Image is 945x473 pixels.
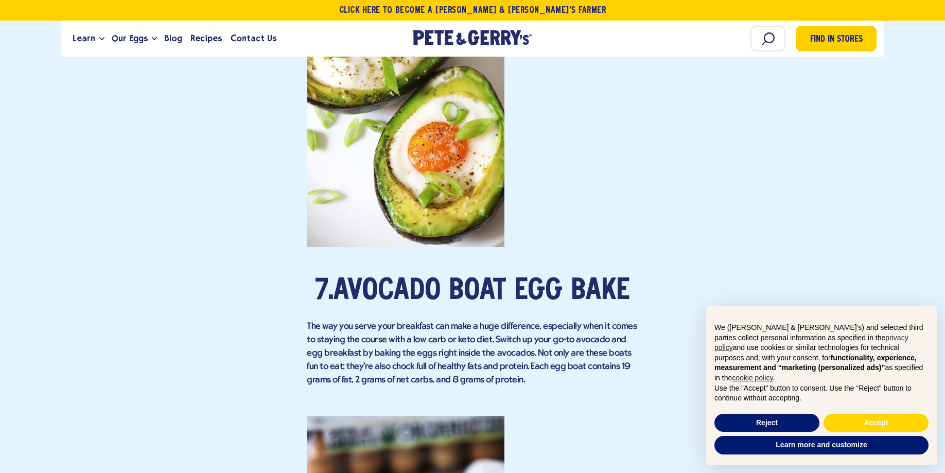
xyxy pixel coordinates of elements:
a: Our Eggs [108,25,152,52]
a: Learn [68,25,99,52]
a: Find in Stores [796,26,877,51]
a: Contact Us [226,25,281,52]
span: Blog [164,32,182,45]
button: Reject [714,414,819,432]
a: Blog [160,25,186,52]
p: Use the “Accept” button to consent. Use the “Reject” button to continue without accepting. [714,383,929,404]
p: The way you serve your breakfast can make a huge difference, especially when it comes to staying ... [307,320,638,387]
a: Recipes [186,25,226,52]
button: Open the dropdown menu for Learn [99,37,104,41]
span: Learn [73,32,95,45]
a: Avocado Boat Egg Bake [334,277,630,306]
span: Contact Us [231,32,276,45]
a: cookie policy [732,374,773,382]
span: Find in Stores [810,33,863,47]
button: Accept [824,414,929,432]
button: Open the dropdown menu for Our Eggs [152,37,157,41]
h2: 7. [307,276,638,307]
input: Search [750,26,785,51]
p: We ([PERSON_NAME] & [PERSON_NAME]'s) and selected third parties collect personal information as s... [714,323,929,383]
span: Recipes [190,32,222,45]
button: Learn more and customize [714,436,929,454]
span: Our Eggs [112,32,148,45]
